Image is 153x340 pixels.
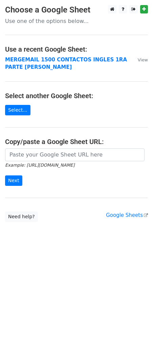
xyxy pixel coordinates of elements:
a: Select... [5,105,30,115]
h3: Choose a Google Sheet [5,5,148,15]
small: View [138,57,148,62]
a: View [131,57,148,63]
h4: Copy/paste a Google Sheet URL: [5,138,148,146]
h4: Select another Google Sheet: [5,92,148,100]
a: MERGEMAIL 1500 CONTACTOS INGLES 1RA PARTE [PERSON_NAME] [5,57,127,70]
input: Paste your Google Sheet URL here [5,148,145,161]
p: Use one of the options below... [5,18,148,25]
a: Google Sheets [106,212,148,218]
small: Example: [URL][DOMAIN_NAME] [5,163,74,168]
a: Need help? [5,211,38,222]
input: Next [5,175,22,186]
h4: Use a recent Google Sheet: [5,45,148,53]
